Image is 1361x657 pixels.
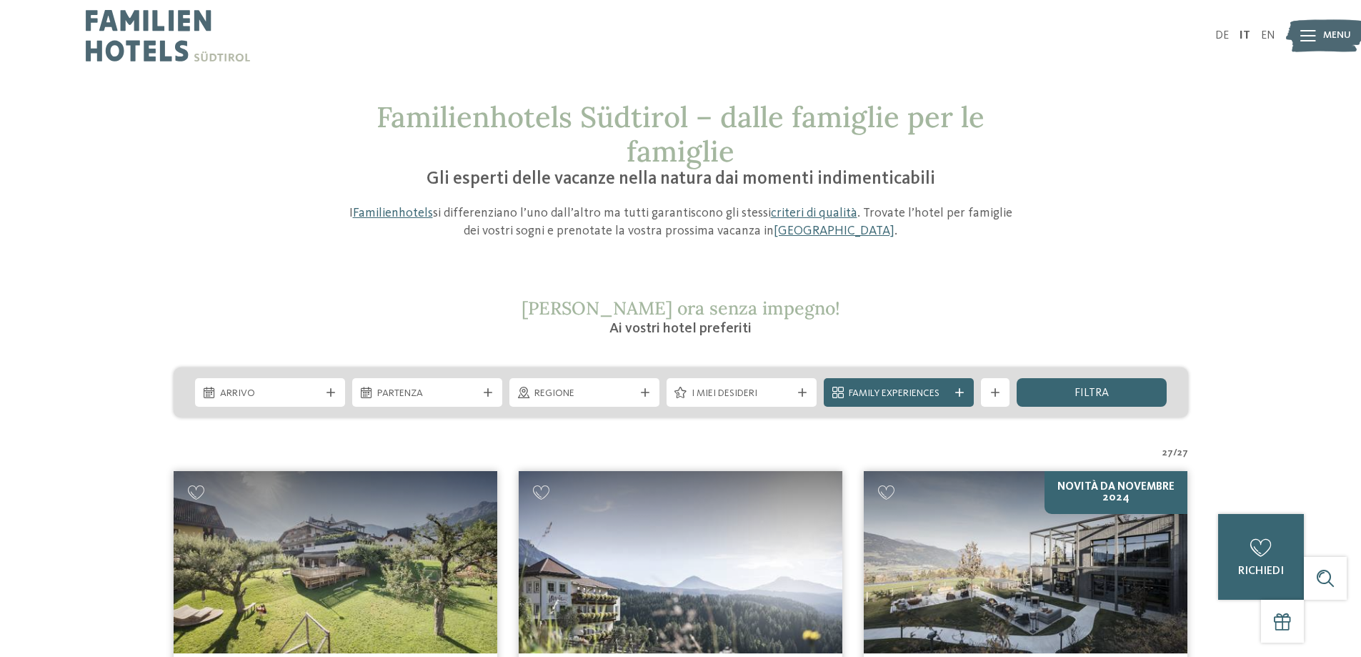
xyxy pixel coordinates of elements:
[1240,30,1250,41] a: IT
[522,297,840,320] span: [PERSON_NAME] ora senza impegno!
[1162,446,1173,460] span: 27
[864,471,1187,653] img: Cercate un hotel per famiglie? Qui troverete solo i migliori!
[1215,30,1229,41] a: DE
[1173,446,1177,460] span: /
[692,387,792,401] span: I miei desideri
[427,170,935,188] span: Gli esperti delle vacanze nella natura dai momenti indimenticabili
[377,387,477,401] span: Partenza
[1177,446,1188,460] span: 27
[174,471,497,653] img: Cercate un hotel per famiglie? Qui troverete solo i migliori!
[353,207,433,219] a: Familienhotels
[609,322,752,336] span: Ai vostri hotel preferiti
[849,387,949,401] span: Family Experiences
[220,387,320,401] span: Arrivo
[1323,29,1351,43] span: Menu
[1218,514,1304,600] a: richiedi
[519,471,842,653] img: Adventure Family Hotel Maria ****
[774,224,894,237] a: [GEOGRAPHIC_DATA]
[1261,30,1275,41] a: EN
[377,99,984,169] span: Familienhotels Südtirol – dalle famiglie per le famiglie
[534,387,634,401] span: Regione
[342,204,1020,240] p: I si differenziano l’uno dall’altro ma tutti garantiscono gli stessi . Trovate l’hotel per famigl...
[1075,387,1109,399] span: filtra
[1238,565,1284,577] span: richiedi
[771,207,857,219] a: criteri di qualità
